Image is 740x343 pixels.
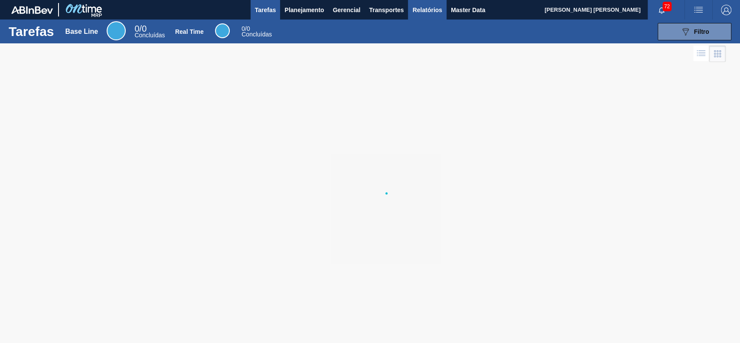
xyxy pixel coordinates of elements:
[241,31,272,38] span: Concluídas
[134,25,165,38] div: Base Line
[215,23,230,38] div: Real Time
[241,26,272,37] div: Real Time
[107,21,126,40] div: Base Line
[648,4,675,16] button: Notificações
[241,25,245,32] span: 0
[721,5,731,15] img: Logout
[284,5,324,15] span: Planejamento
[241,25,250,32] span: / 0
[9,26,54,36] h1: Tarefas
[662,2,672,11] span: 72
[694,28,709,35] span: Filtro
[369,5,404,15] span: Transportes
[412,5,442,15] span: Relatórios
[693,5,704,15] img: userActions
[658,23,731,40] button: Filtro
[65,28,98,36] div: Base Line
[333,5,361,15] span: Gerencial
[134,32,165,39] span: Concluídas
[451,5,485,15] span: Master Data
[175,28,204,35] div: Real Time
[255,5,276,15] span: Tarefas
[134,24,139,33] span: 0
[134,24,147,33] span: / 0
[11,6,53,14] img: TNhmsLtSVTkK8tSr43FrP2fwEKptu5GPRR3wAAAABJRU5ErkJggg==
